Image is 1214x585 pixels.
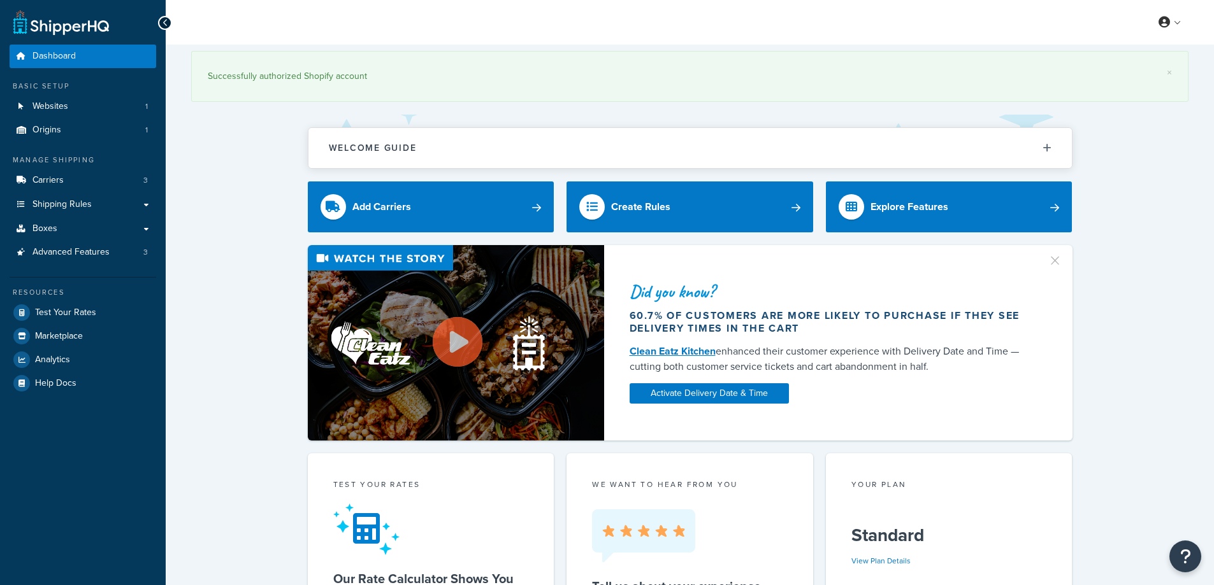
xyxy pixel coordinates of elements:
a: × [1167,67,1172,78]
a: Clean Eatz Kitchen [630,344,716,358]
span: 3 [143,247,148,258]
a: Add Carriers [308,181,554,232]
span: Help Docs [35,378,76,389]
li: Advanced Features [10,241,156,264]
a: Create Rules [567,181,813,232]
a: Websites1 [10,95,156,118]
div: Did you know? [630,283,1032,300]
span: Websites [33,101,68,112]
div: 60.7% of customers are more likely to purchase if they see delivery times in the cart [630,309,1032,335]
span: 1 [145,125,148,136]
a: Shipping Rules [10,193,156,216]
span: Test Your Rates [35,307,96,318]
span: Carriers [33,175,64,186]
span: Marketplace [35,331,83,342]
p: we want to hear from you [592,479,788,490]
a: Test Your Rates [10,301,156,324]
a: Explore Features [826,181,1073,232]
button: Open Resource Center [1169,540,1201,572]
img: Video thumbnail [308,245,604,441]
a: Carriers3 [10,169,156,192]
span: 1 [145,101,148,112]
h2: Welcome Guide [329,143,417,153]
li: Carriers [10,169,156,192]
span: Advanced Features [33,247,110,258]
a: Dashboard [10,45,156,68]
a: View Plan Details [851,555,911,567]
a: Origins1 [10,118,156,142]
span: Boxes [33,223,57,234]
div: Test your rates [333,479,529,493]
a: Advanced Features3 [10,241,156,264]
div: Create Rules [611,198,670,216]
li: Websites [10,95,156,118]
div: Your Plan [851,479,1047,493]
h5: Standard [851,525,1047,546]
span: Analytics [35,355,70,365]
a: Help Docs [10,372,156,395]
a: Activate Delivery Date & Time [630,383,789,404]
a: Boxes [10,217,156,241]
div: Explore Features [871,198,948,216]
div: Resources [10,287,156,298]
div: Successfully authorized Shopify account [208,67,1172,85]
div: enhanced their customer experience with Delivery Date and Time — cutting both customer service ti... [630,344,1032,374]
div: Basic Setup [10,81,156,92]
a: Marketplace [10,325,156,348]
div: Manage Shipping [10,155,156,166]
span: Shipping Rules [33,199,92,210]
li: Origins [10,118,156,142]
span: Dashboard [33,51,76,62]
a: Analytics [10,348,156,371]
span: Origins [33,125,61,136]
span: 3 [143,175,148,186]
button: Welcome Guide [308,128,1072,168]
div: Add Carriers [352,198,411,216]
